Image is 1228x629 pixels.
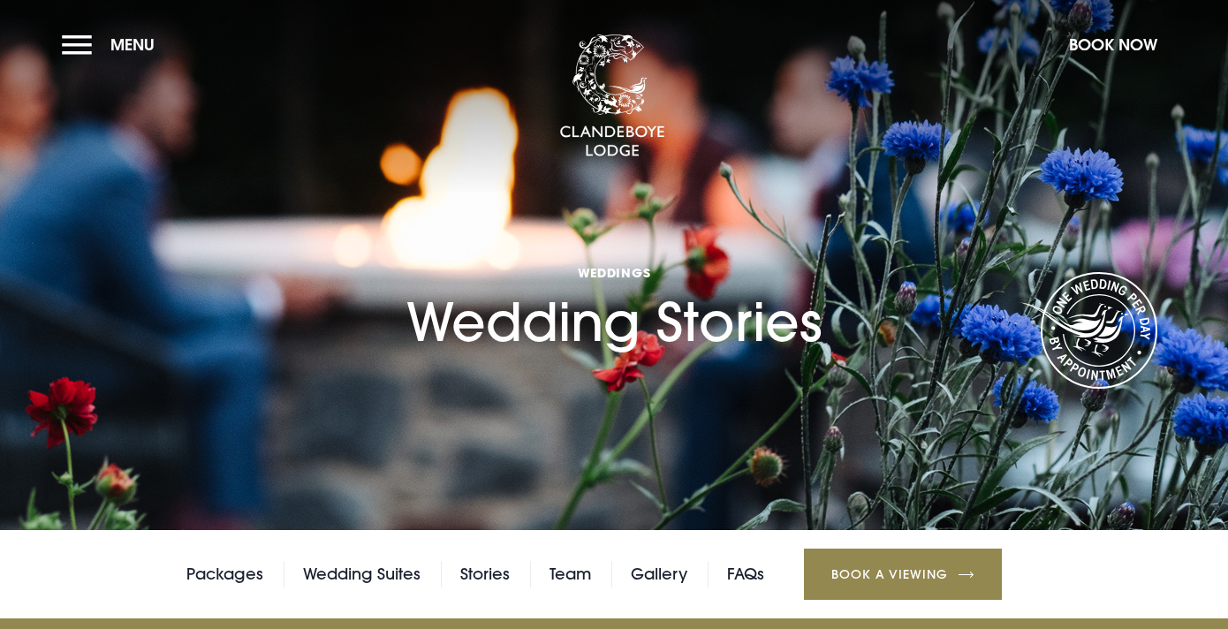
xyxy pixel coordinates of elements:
[804,549,1002,600] a: Book a Viewing
[303,561,421,587] a: Wedding Suites
[62,26,163,64] button: Menu
[186,561,263,587] a: Packages
[631,561,687,587] a: Gallery
[727,561,764,587] a: FAQs
[559,34,665,158] img: Clandeboye Lodge
[406,264,822,281] span: Weddings
[110,34,155,55] span: Menu
[1060,26,1166,64] button: Book Now
[550,561,591,587] a: Team
[406,186,822,353] h1: Wedding Stories
[460,561,510,587] a: Stories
